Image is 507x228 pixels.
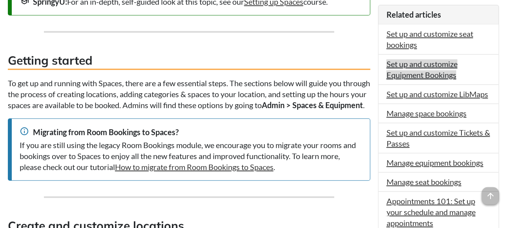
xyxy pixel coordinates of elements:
h3: Getting started [8,52,370,70]
div: If you are still using the legacy Room Bookings module, we encourage you to migrate your rooms an... [20,139,362,172]
a: How to migrate from Room Bookings to Spaces [115,162,274,172]
span: info [20,127,29,136]
strong: Admin > Spaces & Equipment [262,100,363,110]
a: Manage equipment bookings [387,158,483,167]
div: Migrating from Room Bookings to Spaces? [20,127,362,138]
a: Set up and customize Tickets & Passes [387,128,490,148]
span: Related articles [387,10,441,19]
a: Set up and customize seat bookings [387,29,473,49]
a: Manage seat bookings [387,177,461,186]
a: Appointments 101: Set up your schedule and manage appointments [387,196,476,228]
span: arrow_upward [482,187,499,204]
p: To get up and running with Spaces, there are a few essential steps. The sections below will guide... [8,78,370,110]
a: arrow_upward [482,188,499,197]
a: Set up and customize Equipment Bookings [387,59,458,80]
a: Manage space bookings [387,109,467,118]
a: Set up and customize LibMaps [387,89,488,99]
